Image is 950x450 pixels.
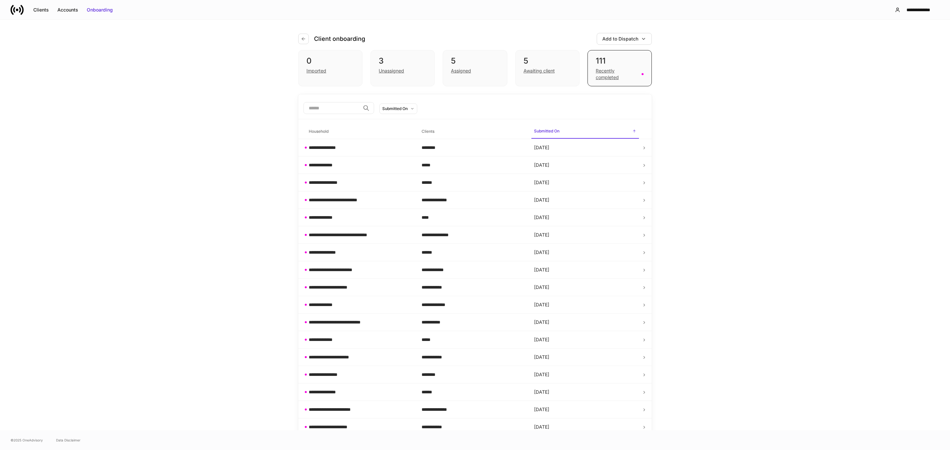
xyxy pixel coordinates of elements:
[419,125,526,138] span: Clients
[379,68,404,74] div: Unassigned
[602,36,638,42] div: Add to Dispatch
[529,209,642,226] td: [DATE]
[314,35,365,43] h4: Client onboarding
[529,261,642,279] td: [DATE]
[451,56,499,66] div: 5
[529,331,642,349] td: [DATE]
[29,5,53,15] button: Clients
[523,68,555,74] div: Awaiting client
[596,56,644,66] div: 111
[451,68,471,74] div: Assigned
[529,366,642,383] td: [DATE]
[529,191,642,209] td: [DATE]
[529,156,642,174] td: [DATE]
[529,244,642,261] td: [DATE]
[87,7,113,13] div: Onboarding
[529,296,642,314] td: [DATE]
[587,50,652,86] div: 111Recently completed
[597,33,652,45] button: Add to Dispatch
[379,103,417,114] button: Submitted On
[306,68,326,74] div: Imported
[529,383,642,401] td: [DATE]
[309,128,329,134] h6: Household
[531,125,639,139] span: Submitted On
[379,56,427,66] div: 3
[298,50,363,86] div: 0Imported
[596,68,638,81] div: Recently completed
[529,401,642,418] td: [DATE]
[529,226,642,244] td: [DATE]
[515,50,580,86] div: 5Awaiting client
[523,56,571,66] div: 5
[11,437,43,443] span: © 2025 OneAdvisory
[529,139,642,156] td: [DATE]
[57,7,78,13] div: Accounts
[53,5,82,15] button: Accounts
[529,314,642,331] td: [DATE]
[382,105,408,112] div: Submitted On
[529,174,642,191] td: [DATE]
[529,418,642,436] td: [DATE]
[534,128,559,134] h6: Submitted On
[306,56,354,66] div: 0
[529,279,642,296] td: [DATE]
[82,5,117,15] button: Onboarding
[422,128,434,134] h6: Clients
[443,50,507,86] div: 5Assigned
[370,50,435,86] div: 3Unassigned
[56,437,80,443] a: Data Disclaimer
[306,125,414,138] span: Household
[529,349,642,366] td: [DATE]
[33,7,49,13] div: Clients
